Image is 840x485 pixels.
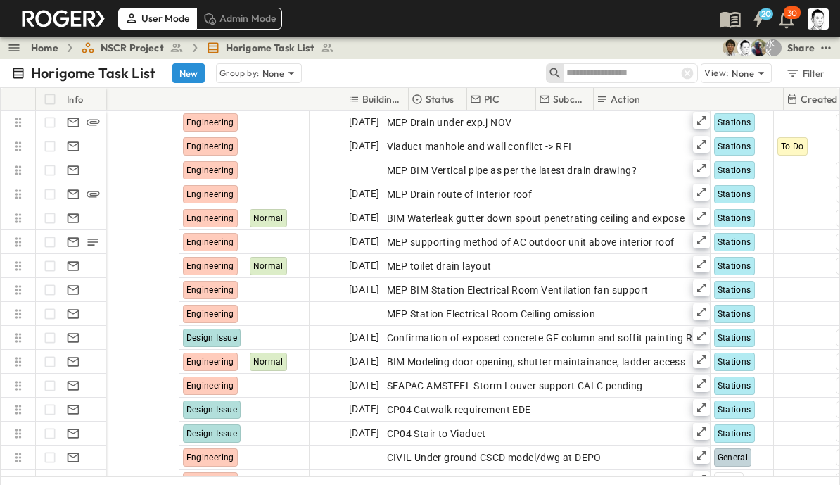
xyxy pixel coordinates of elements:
span: MEP Drain route of Interior roof [387,187,533,201]
span: Stations [718,141,751,151]
span: MEP BIM Vertical pipe as per the latest drain drawing? [387,163,637,177]
span: [DATE] [349,329,379,346]
span: Stations [718,118,751,127]
span: Stations [718,237,751,247]
span: Design Issue [186,405,238,415]
button: Filter [780,63,829,83]
span: Stations [718,189,751,199]
p: View: [704,65,729,81]
span: Engineering [186,285,234,295]
span: Stations [718,285,751,295]
span: MEP Station Electrical Room Ceiling omission [387,307,596,321]
span: Stations [718,165,751,175]
span: Stations [718,261,751,271]
span: [DATE] [349,114,379,130]
span: BIM Modeling door opening, shutter maintainance, ladder access [387,355,686,369]
span: SEAPAC AMSTEEL Storm Louver support CALC pending [387,379,643,393]
span: [DATE] [349,210,379,226]
span: Stations [718,381,751,391]
span: [DATE] [349,234,379,250]
p: Horigome Task List [31,63,155,83]
span: BIM Waterleak gutter down spout penetrating ceiling and expose [387,211,685,225]
span: Stations [718,405,751,415]
span: Engineering [186,141,234,151]
p: PIC [484,92,500,106]
span: To Do [781,141,804,151]
button: test [817,39,834,56]
span: Design Issue [186,333,238,343]
span: Engineering [186,357,234,367]
button: New [172,63,205,83]
span: MEP Drain under exp.j NOV [387,115,512,130]
span: Stations [718,333,751,343]
span: Stations [718,213,751,223]
img: 戸島 太一 (T.TOJIMA) (tzmtit00@pub.taisei.co.jp) [723,39,739,56]
div: User Mode [118,8,196,29]
p: None [732,66,754,80]
span: CP04 Catwalk requirement EDE [387,403,531,417]
span: [DATE] [349,186,379,202]
span: MEP BIM Station Electrical Room Ventilation fan support [387,283,649,297]
nav: breadcrumbs [31,41,343,55]
span: Engineering [186,118,234,127]
p: None [262,66,285,80]
p: Action [611,92,640,106]
p: 30 [787,8,797,19]
span: Engineering [186,165,234,175]
span: Normal [253,357,284,367]
p: Group by: [219,66,260,80]
div: Info [64,88,106,111]
span: Engineering [186,189,234,199]
span: Normal [253,261,284,271]
span: Engineering [186,213,234,223]
div: Info [67,80,84,119]
div: Filter [785,65,825,81]
span: Engineering [186,261,234,271]
p: Created [801,92,837,106]
img: 堀米 康介(K.HORIGOME) (horigome@bcd.taisei.co.jp) [737,39,753,56]
span: Stations [718,309,751,319]
span: MEP toilet drain layout [387,259,492,273]
a: Horigome Task List [206,41,334,55]
span: NSCR Project [101,41,164,55]
img: Profile Picture [808,8,829,30]
a: NSCR Project [81,41,184,55]
span: Confirmation of exposed concrete GF column and soffit painting RFI [387,331,701,345]
button: 20 [744,6,772,32]
span: Stations [718,357,751,367]
span: Engineering [186,237,234,247]
span: [DATE] [349,401,379,417]
h6: 20 [761,8,772,20]
span: [DATE] [349,138,379,154]
div: Admin Mode [196,8,283,29]
a: Home [31,41,58,55]
span: Engineering [186,453,234,462]
span: Horigome Task List [226,41,314,55]
img: Joshua Whisenant (josh@tryroger.com) [751,39,768,56]
span: CP04 Stair to Viaduct [387,427,486,441]
span: Stations [718,429,751,439]
span: [DATE] [349,425,379,441]
p: Subcon [553,92,586,106]
span: Normal [253,213,284,223]
span: General [718,453,749,462]
span: CIVIL Under ground CSCD model/dwg at DEPO [387,451,602,465]
span: [DATE] [349,258,379,274]
p: Buildings [362,92,401,106]
span: MEP supporting method of AC outdoor unit above interior roof [387,235,675,249]
span: Viaduct manhole and wall conflict -> RFI [387,139,572,153]
span: [DATE] [349,377,379,393]
div: Share [787,41,815,55]
p: Status [426,92,454,106]
div: 水口 浩一 (MIZUGUCHI Koichi) (mizuguti@bcd.taisei.co.jp) [765,39,782,56]
span: Engineering [186,381,234,391]
span: Design Issue [186,429,238,439]
span: Engineering [186,309,234,319]
span: [DATE] [349,353,379,370]
span: [DATE] [349,282,379,298]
